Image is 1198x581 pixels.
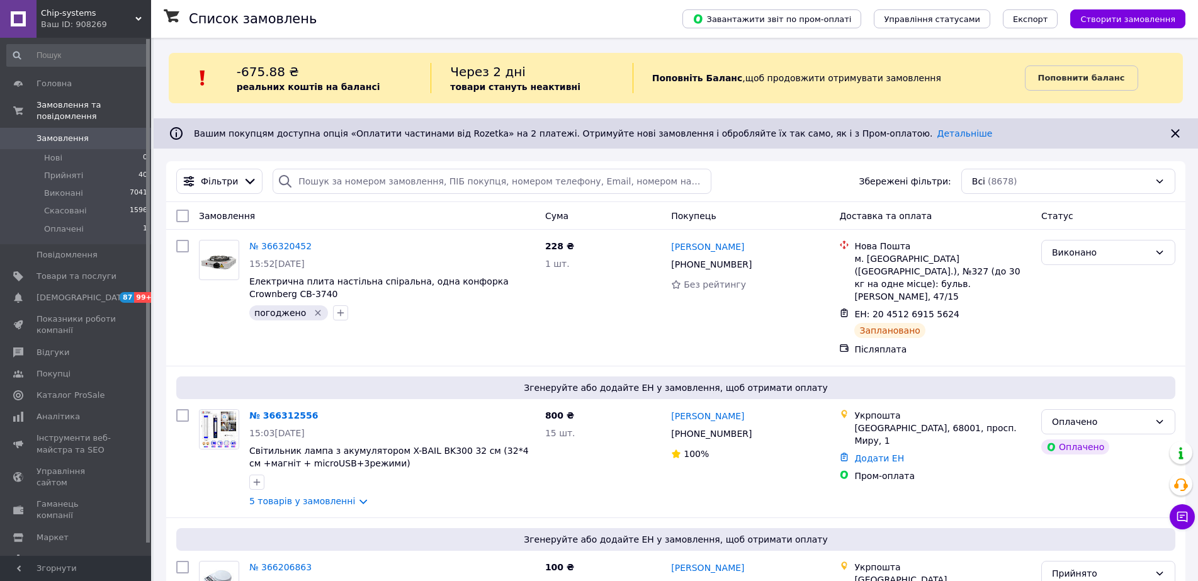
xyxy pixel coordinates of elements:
input: Пошук за номером замовлення, ПІБ покупця, номером телефону, Email, номером накладної [273,169,711,194]
a: № 366320452 [249,241,312,251]
span: Збережені фільтри: [859,175,951,188]
b: Поповніть Баланс [652,73,743,83]
span: Фільтри [201,175,238,188]
span: Показники роботи компанії [37,313,116,336]
button: Завантажити звіт по пром-оплаті [682,9,861,28]
div: [PHONE_NUMBER] [669,425,754,443]
a: 5 товарів у замовленні [249,496,355,506]
svg: Видалити мітку [313,308,323,318]
span: 1 шт. [545,259,570,269]
a: Електрична плита настільна спіральна, одна конфорка Crownberg CB-3740 [249,276,509,299]
span: 1596 [130,205,147,217]
span: Завантажити звіт по пром-оплаті [692,13,851,25]
span: Оплачені [44,223,84,235]
b: товари стануть неактивні [450,82,580,92]
span: Управління статусами [884,14,980,24]
span: Прийняті [44,170,83,181]
span: 0 [143,152,147,164]
div: Оплачено [1052,415,1150,429]
span: Інструменти веб-майстра та SEO [37,432,116,455]
span: Всі [972,175,985,188]
span: Замовлення та повідомлення [37,99,151,122]
a: № 366206863 [249,562,312,572]
span: Покупець [671,211,716,221]
span: ЕН: 20 4512 6915 5624 [854,309,959,319]
div: Прийнято [1052,567,1150,580]
span: Покупці [37,368,71,380]
div: Ваш ID: 908269 [41,19,151,30]
span: 15:52[DATE] [249,259,305,269]
b: реальних коштів на балансі [237,82,380,92]
span: Виконані [44,188,83,199]
span: Доставка та оплата [839,211,932,221]
a: Створити замовлення [1058,13,1185,23]
a: Додати ЕН [854,453,904,463]
span: Налаштування [37,553,101,565]
span: Нові [44,152,62,164]
input: Пошук [6,44,149,67]
div: Заплановано [854,323,925,338]
div: Укрпошта [854,409,1031,422]
span: Без рейтингу [684,279,746,290]
span: 87 [120,292,134,303]
span: Гаманець компанії [37,499,116,521]
span: 7041 [130,188,147,199]
a: Світильник лампа з акумулятором X-BAIL BK300 32 см (32*4 см +магніт + microUSB+3режими) [249,446,529,468]
span: Сhip-systems [41,8,135,19]
span: 40 [138,170,147,181]
span: 15:03[DATE] [249,428,305,438]
div: Пром-оплата [854,470,1031,482]
span: 100 ₴ [545,562,574,572]
img: :exclamation: [193,69,212,87]
h1: Список замовлень [189,11,317,26]
span: 99+ [134,292,155,303]
a: Поповнити баланс [1025,65,1138,91]
span: Згенеруйте або додайте ЕН у замовлення, щоб отримати оплату [181,533,1170,546]
span: 1 [143,223,147,235]
img: Фото товару [200,410,238,449]
a: Детальніше [937,128,993,138]
span: Створити замовлення [1080,14,1175,24]
b: Поповнити баланс [1038,73,1125,82]
span: Замовлення [199,211,255,221]
span: Згенеруйте або додайте ЕН у замовлення, щоб отримати оплату [181,381,1170,394]
span: -675.88 ₴ [237,64,299,79]
span: Аналітика [37,411,80,422]
button: Управління статусами [874,9,990,28]
span: Маркет [37,532,69,543]
div: , щоб продовжити отримувати замовлення [633,63,1025,93]
button: Створити замовлення [1070,9,1185,28]
span: Статус [1041,211,1073,221]
span: Повідомлення [37,249,98,261]
span: 800 ₴ [545,410,574,420]
span: Товари та послуги [37,271,116,282]
span: Експорт [1013,14,1048,24]
div: Укрпошта [854,561,1031,573]
div: м. [GEOGRAPHIC_DATA] ([GEOGRAPHIC_DATA].), №327 (до 30 кг на одне місце): бульв. [PERSON_NAME], 4... [854,252,1031,303]
div: [GEOGRAPHIC_DATA], 68001, просп. Миру, 1 [854,422,1031,447]
span: Головна [37,78,72,89]
span: [DEMOGRAPHIC_DATA] [37,292,130,303]
span: Каталог ProSale [37,390,105,401]
a: № 366312556 [249,410,318,420]
span: Вашим покупцям доступна опція «Оплатити частинами від Rozetka» на 2 платежі. Отримуйте нові замов... [194,128,992,138]
button: Експорт [1003,9,1058,28]
span: Через 2 дні [450,64,526,79]
a: [PERSON_NAME] [671,410,744,422]
span: 15 шт. [545,428,575,438]
span: 100% [684,449,709,459]
span: 228 ₴ [545,241,574,251]
span: Відгуки [37,347,69,358]
div: Післяплата [854,343,1031,356]
div: Виконано [1052,245,1150,259]
span: погоджено [254,308,306,318]
span: (8678) [988,176,1017,186]
img: Фото товару [200,247,239,273]
div: Оплачено [1041,439,1109,454]
span: Cума [545,211,568,221]
span: Замовлення [37,133,89,144]
span: Управління сайтом [37,466,116,488]
a: Фото товару [199,409,239,449]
